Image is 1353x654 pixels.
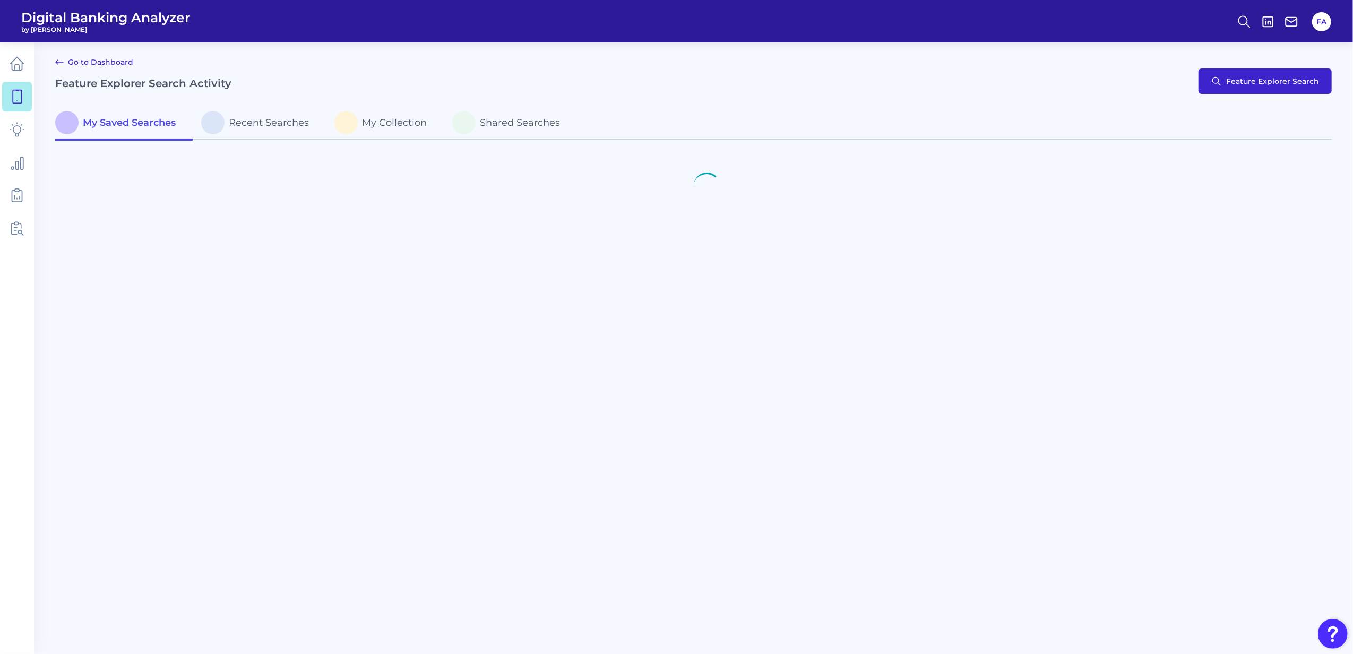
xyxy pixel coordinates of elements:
[55,56,133,68] a: Go to Dashboard
[1318,619,1348,649] button: Open Resource Center
[21,25,191,33] span: by [PERSON_NAME]
[229,117,309,128] span: Recent Searches
[444,107,577,141] a: Shared Searches
[55,77,231,90] h2: Feature Explorer Search Activity
[480,117,560,128] span: Shared Searches
[1199,68,1332,94] button: Feature Explorer Search
[21,10,191,25] span: Digital Banking Analyzer
[83,117,176,128] span: My Saved Searches
[326,107,444,141] a: My Collection
[1312,12,1331,31] button: FA
[55,107,193,141] a: My Saved Searches
[1226,77,1319,85] span: Feature Explorer Search
[362,117,427,128] span: My Collection
[193,107,326,141] a: Recent Searches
